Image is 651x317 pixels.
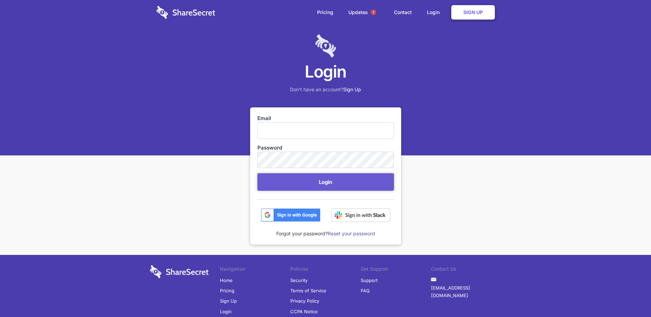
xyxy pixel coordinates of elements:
[220,285,234,296] a: Pricing
[261,208,321,222] img: btn_google_signin_dark_normal_web@2x-02e5a4921c5dab0481f19210d7229f84a41d9f18e5bdafae021273015eeb...
[257,222,394,237] div: Forgot your password?
[290,296,319,306] a: Privacy Policy
[150,265,209,278] img: logo-wordmark-white-trans-d4663122ce5f474addd5e946df7df03e33cb6a1c49d2221995e7729f52c070b2.svg
[451,5,495,20] a: Sign Up
[310,2,340,23] a: Pricing
[257,144,394,152] label: Password
[371,10,376,15] span: 1
[220,275,233,285] a: Home
[431,265,501,275] li: Contact Us
[431,283,501,301] a: [EMAIL_ADDRESS][DOMAIN_NAME]
[290,306,318,317] a: CCPA Notice
[343,86,361,92] a: Sign Up
[420,2,450,23] a: Login
[156,6,215,19] img: logo-wordmark-white-trans-d4663122ce5f474addd5e946df7df03e33cb6a1c49d2221995e7729f52c070b2.svg
[290,285,326,296] a: Terms of Service
[361,275,377,285] a: Support
[220,265,290,275] li: Navigation
[257,115,394,122] label: Email
[361,265,431,275] li: Get Support
[331,208,390,222] img: Sign in with Slack
[290,265,361,275] li: Policies
[220,296,237,306] a: Sign Up
[328,231,375,236] a: Reset your password
[257,173,394,191] button: Login
[361,285,370,296] a: FAQ
[290,275,307,285] a: Security
[315,34,336,58] img: logo-lt-purple-60x68@2x-c671a683ea72a1d466fb5d642181eefbee81c4e10ba9aed56c8e1d7e762e8086.png
[387,2,419,23] a: Contact
[220,306,232,317] a: Login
